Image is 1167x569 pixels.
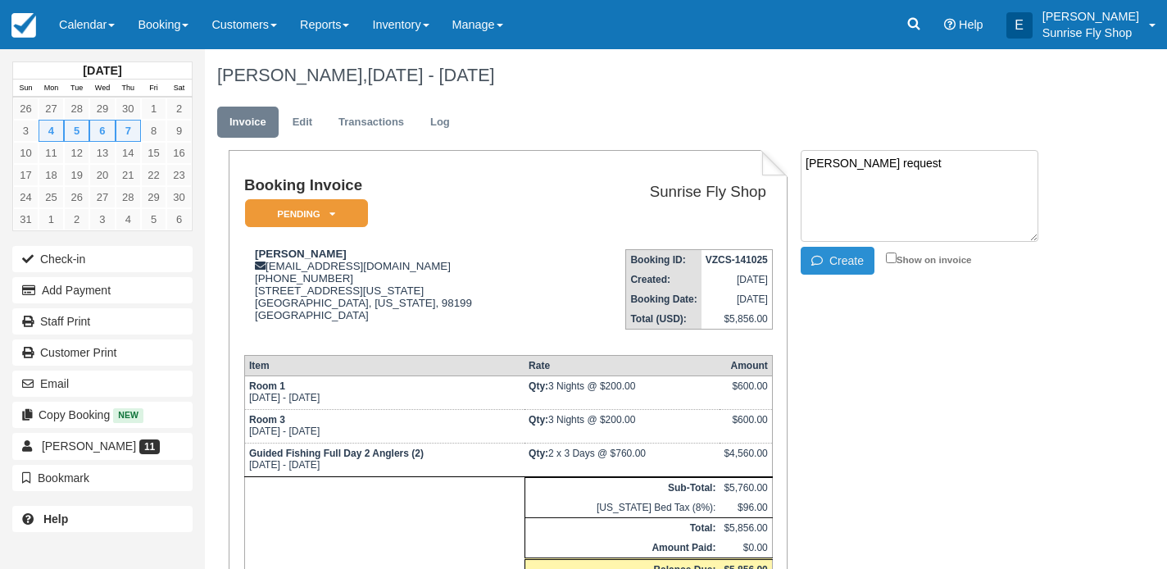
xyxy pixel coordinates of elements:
a: 25 [39,186,64,208]
a: Invoice [217,107,279,139]
strong: VZCS-141025 [706,254,768,266]
a: 30 [166,186,192,208]
p: Sunrise Fly Shop [1042,25,1139,41]
a: 31 [13,208,39,230]
td: [DATE] [702,289,773,309]
a: 26 [13,98,39,120]
div: E [1006,12,1033,39]
strong: [DATE] [83,64,121,77]
a: 17 [13,164,39,186]
a: Pending [244,198,362,229]
a: Help [12,506,193,532]
a: 5 [64,120,89,142]
td: $5,760.00 [720,477,772,498]
th: Wed [89,80,115,98]
a: 2 [166,98,192,120]
a: 4 [116,208,141,230]
a: 27 [39,98,64,120]
th: Total: [524,517,720,538]
th: Mon [39,80,64,98]
td: $96.00 [720,498,772,518]
a: Staff Print [12,308,193,335]
a: 12 [64,142,89,164]
a: 8 [141,120,166,142]
button: Copy Booking New [12,402,193,428]
button: Add Payment [12,277,193,303]
a: 23 [166,164,192,186]
td: [DATE] - [DATE] [244,443,524,476]
button: Bookmark [12,465,193,491]
a: 7 [116,120,141,142]
td: 2 x 3 Days @ $760.00 [524,443,720,476]
th: Sub-Total: [524,477,720,498]
th: Rate [524,355,720,376]
strong: Guided Fishing Full Day 2 Anglers (2) [249,448,424,459]
strong: Room 3 [249,414,285,426]
td: $0.00 [720,538,772,559]
h2: Sunrise Fly Shop [572,184,766,201]
td: [DATE] - [DATE] [244,376,524,409]
div: $600.00 [724,380,767,405]
a: [PERSON_NAME] 11 [12,433,193,459]
a: 10 [13,142,39,164]
a: 29 [89,98,115,120]
th: Total (USD): [626,309,702,330]
th: Amount Paid: [524,538,720,559]
a: 15 [141,142,166,164]
a: 19 [64,164,89,186]
td: $5,856.00 [702,309,773,330]
div: $4,560.00 [724,448,767,472]
h1: [PERSON_NAME], [217,66,1068,85]
span: [PERSON_NAME] [42,439,136,453]
span: 11 [139,439,160,454]
th: Booking Date: [626,289,702,309]
img: checkfront-main-nav-mini-logo.png [11,13,36,38]
a: 30 [116,98,141,120]
a: 1 [39,208,64,230]
a: 3 [13,120,39,142]
a: 1 [141,98,166,120]
strong: [PERSON_NAME] [255,248,347,260]
a: 13 [89,142,115,164]
strong: Qty [529,414,548,426]
a: 6 [166,208,192,230]
td: 3 Nights @ $200.00 [524,409,720,443]
td: [DATE] [702,270,773,289]
th: Tue [64,80,89,98]
th: Sun [13,80,39,98]
a: 18 [39,164,64,186]
td: 3 Nights @ $200.00 [524,376,720,409]
input: Show on invoice [886,253,897,263]
span: [DATE] - [DATE] [367,65,494,85]
a: 27 [89,186,115,208]
a: 6 [89,120,115,142]
h1: Booking Invoice [244,177,565,194]
a: Transactions [326,107,416,139]
a: Customer Print [12,339,193,366]
a: 14 [116,142,141,164]
button: Check-in [12,246,193,272]
strong: Qty [529,448,548,459]
a: 28 [64,98,89,120]
a: 9 [166,120,192,142]
th: Amount [720,355,772,376]
th: Created: [626,270,702,289]
button: Email [12,371,193,397]
th: Sat [166,80,192,98]
th: Fri [141,80,166,98]
a: 29 [141,186,166,208]
a: 11 [39,142,64,164]
div: [EMAIL_ADDRESS][DOMAIN_NAME] [PHONE_NUMBER] [STREET_ADDRESS][US_STATE] [GEOGRAPHIC_DATA], [US_STA... [244,248,565,342]
th: Thu [116,80,141,98]
em: Pending [245,199,368,228]
td: [US_STATE] Bed Tax (8%): [524,498,720,518]
a: 28 [116,186,141,208]
a: 2 [64,208,89,230]
th: Item [244,355,524,376]
a: 16 [166,142,192,164]
a: 22 [141,164,166,186]
label: Show on invoice [886,254,972,265]
a: 26 [64,186,89,208]
p: [PERSON_NAME] [1042,8,1139,25]
span: Help [959,18,983,31]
